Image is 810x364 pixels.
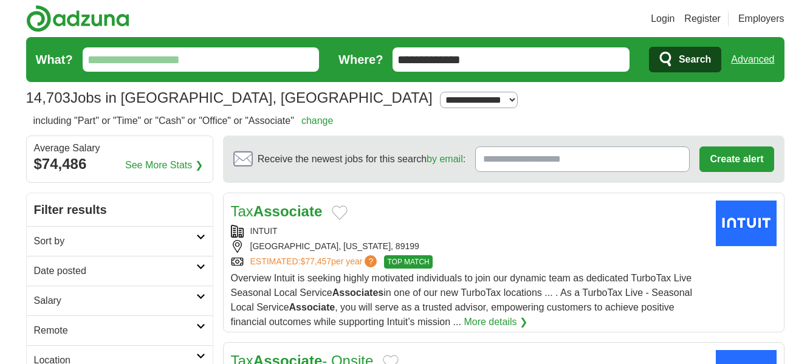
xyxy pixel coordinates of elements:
[338,50,383,69] label: Where?
[464,315,527,329] a: More details ❯
[27,315,213,345] a: Remote
[231,273,693,327] span: Overview Intuit is seeking highly motivated individuals to join our dynamic team as dedicated Tur...
[738,12,784,26] a: Employers
[716,201,777,246] img: Intuit logo
[34,323,196,338] h2: Remote
[684,12,721,26] a: Register
[332,205,348,220] button: Add to favorite jobs
[26,89,433,106] h1: Jobs in [GEOGRAPHIC_DATA], [GEOGRAPHIC_DATA]
[332,287,384,298] strong: Associates
[258,152,465,167] span: Receive the newest jobs for this search :
[301,115,334,126] a: change
[36,50,73,69] label: What?
[679,47,711,72] span: Search
[365,255,377,267] span: ?
[649,47,721,72] button: Search
[699,146,774,172] button: Create alert
[27,256,213,286] a: Date posted
[231,203,323,219] a: TaxAssociate
[289,302,335,312] strong: Associate
[34,234,196,249] h2: Sort by
[34,153,205,175] div: $74,486
[427,154,463,164] a: by email
[34,294,196,308] h2: Salary
[27,193,213,226] h2: Filter results
[26,5,129,32] img: Adzuna logo
[250,255,380,269] a: ESTIMATED:$77,457per year?
[384,255,432,269] span: TOP MATCH
[125,158,203,173] a: See More Stats ❯
[34,264,196,278] h2: Date posted
[231,240,706,253] div: [GEOGRAPHIC_DATA], [US_STATE], 89199
[300,256,331,266] span: $77,457
[27,226,213,256] a: Sort by
[731,47,774,72] a: Advanced
[27,286,213,315] a: Salary
[34,143,205,153] div: Average Salary
[26,87,70,109] span: 14,703
[33,114,334,128] h2: including "Part" or "Time" or "Cash" or "Office" or "Associate"
[250,226,278,236] a: INTUIT
[651,12,674,26] a: Login
[253,203,322,219] strong: Associate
